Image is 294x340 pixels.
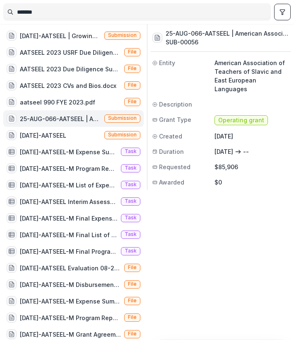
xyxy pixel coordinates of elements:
div: [DATE]-AATSEEL-M List of Expenses #3 [20,181,118,189]
div: AATSEEL 2023 Due Diligence Supporting Docs 2 2022 990.pdf [20,65,121,73]
div: [DATE]-AATSEEL-M Program Report #2.pdf [20,313,121,322]
span: Grant Type [159,115,191,124]
span: Submission [108,132,137,138]
span: Awarded [159,178,184,187]
div: AATSEEL 2023 CVs and Bios.docx [20,81,116,90]
div: [DATE]-AATSEEL-M Final List of Expenses [20,231,118,239]
span: Task [125,148,137,154]
span: File [128,281,137,287]
span: Requested [159,163,190,171]
span: Submission [108,115,137,121]
div: [DATE]-AATSEEL-M Program Report #3 [20,164,118,173]
span: Task [125,165,137,171]
div: [DATE]-AATSEEL [20,131,66,140]
h3: SUB-00056 [166,38,289,46]
span: File [128,82,137,88]
div: [DATE]-AATSEEL | Growing Russian Studies through Bridge-Building and Inclusion (AATSEEL proposes ... [20,32,101,40]
div: [DATE]-AATSEEL Interim Assessment #3 [20,197,118,206]
span: Created [159,132,182,141]
span: File [128,331,137,337]
p: [DATE] [214,147,233,156]
p: American Association of Teachers of Slavic and East European Languages [214,58,289,93]
span: File [128,66,137,71]
span: Task [125,215,137,221]
div: [DATE]-AATSEEL-M Grant Agreement_fully executed.pdf [20,330,121,339]
span: File [128,49,137,55]
div: [DATE]-AATSEEL-M Expense Summary #3 [20,148,118,156]
div: aatseel 990 FYE 2023.pdf [20,98,95,107]
div: [DATE]-AATSEEL-M Expense Summary #1.pdf [20,297,121,306]
p: [DATE] [214,132,289,141]
div: [DATE]-AATSEEL-M Final Program Report [20,247,118,256]
span: Task [125,248,137,254]
span: Duration [159,147,184,156]
span: Task [125,182,137,187]
span: File [128,298,137,304]
p: $0 [214,178,289,187]
h3: 25-AUG-066-AATSEEL | American Association of Teachers of Slavic and East European Languages - 202... [166,29,289,38]
span: File [128,314,137,320]
div: AATSEEL 2023 USRF Due Diligence Supporting Docs 1.pdf [20,48,121,57]
div: [DATE]-AATSEEL-M Final Expense Summary [20,214,118,223]
div: [DATE]-AATSEEL Evaluation 08-23.docx [20,264,121,272]
span: Submission [108,32,137,38]
span: Entity [159,58,175,67]
span: File [128,99,137,104]
button: toggle filters [274,4,291,20]
div: 25-AUG-066-AATSEEL | American Association of Teachers of Slavic and East European Languages - 202... [20,114,101,123]
span: Description [159,100,192,109]
div: [DATE]-AATSEEL-M Disbursement #3 $32,000.pdf [20,280,121,289]
p: -- [243,147,249,156]
p: $85,906 [214,163,289,171]
span: Operating grant [218,117,264,124]
span: Task [125,198,137,204]
span: File [128,265,137,270]
span: Task [125,231,137,237]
